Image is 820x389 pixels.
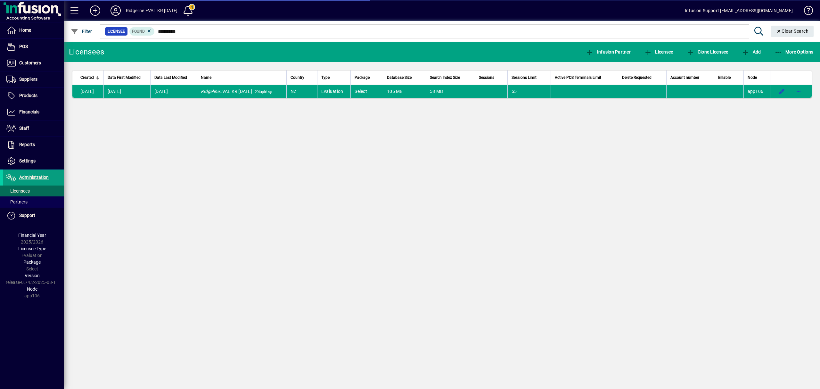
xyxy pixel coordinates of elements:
[72,85,103,98] td: [DATE]
[3,55,64,71] a: Customers
[3,186,64,196] a: Licensees
[71,29,92,34] span: Filter
[19,44,28,49] span: POS
[3,39,64,55] a: POS
[644,49,673,54] span: Licensee
[108,74,141,81] span: Data First Modified
[6,188,30,194] span: Licensees
[201,89,219,94] em: Ridgeline
[80,74,100,81] div: Created
[19,93,37,98] span: Products
[3,196,64,207] a: Partners
[19,158,36,163] span: Settings
[19,126,29,131] span: Staff
[718,74,731,81] span: Billable
[555,74,601,81] span: Active POS Terminals Limit
[291,74,313,81] div: Country
[19,28,31,33] span: Home
[748,89,764,94] span: app106.prod.infusionbusinesssoftware.com
[85,5,105,16] button: Add
[3,22,64,38] a: Home
[773,46,815,58] button: More Options
[685,46,730,58] button: Clone Licensee
[18,246,46,251] span: Licensee Type
[555,74,614,81] div: Active POS Terminals Limit
[512,74,537,81] span: Sessions Limit
[6,199,28,204] span: Partners
[383,85,426,98] td: 105 MB
[154,74,193,81] div: Data Last Modified
[69,26,94,37] button: Filter
[19,109,39,114] span: Financials
[793,86,804,96] button: More options
[254,89,273,95] span: Expiring
[670,74,710,81] div: Account number
[103,85,150,98] td: [DATE]
[286,85,317,98] td: NZ
[3,137,64,153] a: Reports
[132,29,145,34] span: Found
[387,74,422,81] div: Database Size
[507,85,551,98] td: 55
[686,49,728,54] span: Clone Licensee
[108,28,125,35] span: Licensee
[430,74,471,81] div: Search Index Size
[3,88,64,104] a: Products
[27,286,37,292] span: Node
[622,74,662,81] div: Delete Requested
[129,27,155,36] mat-chip: Found Status: Found
[748,74,766,81] div: Node
[799,1,812,22] a: Knowledge Base
[426,85,475,98] td: 58 MB
[19,77,37,82] span: Suppliers
[355,74,379,81] div: Package
[321,74,347,81] div: Type
[19,60,41,65] span: Customers
[18,233,46,238] span: Financial Year
[776,29,809,34] span: Clear Search
[775,49,814,54] span: More Options
[771,26,814,37] button: Clear
[201,74,283,81] div: Name
[586,49,631,54] span: Infusion Partner
[748,74,757,81] span: Node
[154,74,187,81] span: Data Last Modified
[201,89,252,94] span: EVAL KR [DATE]
[291,74,304,81] span: Country
[387,74,412,81] span: Database Size
[685,5,793,16] div: Infusion Support [EMAIL_ADDRESS][DOMAIN_NAME]
[69,47,104,57] div: Licensees
[3,104,64,120] a: Financials
[3,120,64,137] a: Staff
[321,74,330,81] span: Type
[670,74,699,81] span: Account number
[512,74,547,81] div: Sessions Limit
[19,213,35,218] span: Support
[742,49,761,54] span: Add
[80,74,94,81] span: Created
[3,71,64,87] a: Suppliers
[317,85,351,98] td: Evaluation
[355,74,370,81] span: Package
[479,74,504,81] div: Sessions
[3,208,64,224] a: Support
[201,74,211,81] span: Name
[105,5,126,16] button: Profile
[150,85,197,98] td: [DATE]
[23,260,41,265] span: Package
[19,142,35,147] span: Reports
[25,273,40,278] span: Version
[718,74,740,81] div: Billable
[584,46,632,58] button: Infusion Partner
[622,74,652,81] span: Delete Requested
[126,5,177,16] div: Ridgeline EVAL KR [DATE]
[3,153,64,169] a: Settings
[740,46,762,58] button: Add
[19,175,49,180] span: Administration
[108,74,146,81] div: Data First Modified
[643,46,675,58] button: Licensee
[430,74,460,81] span: Search Index Size
[350,85,383,98] td: Select
[479,74,494,81] span: Sessions
[777,86,787,96] button: Edit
